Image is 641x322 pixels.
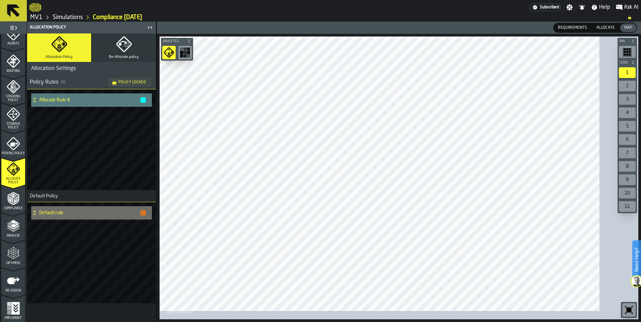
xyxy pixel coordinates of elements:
span: Map [622,25,635,31]
div: 5 [619,121,636,132]
label: button-switch-multi-Map [620,23,637,33]
svg: Heatmap Mode [180,47,190,58]
div: Menu Subscription [531,4,561,11]
h3: title-section-Allocation Settings [27,62,156,76]
label: button-switch-multi-Allocate [592,23,620,33]
li: menu Optimise [1,240,25,267]
nav: Breadcrumb [30,13,638,21]
label: button-toggle-Toggle Full Menu [1,23,25,32]
span: Default Policy [27,193,58,199]
div: thumb [554,23,591,32]
div: button-toolbar-undefined [618,45,637,59]
div: 1 [619,67,636,78]
span: Analyse [1,234,25,238]
li: menu Implement [1,295,25,322]
span: Agents [1,42,25,46]
div: button-toolbar-undefined [618,79,637,93]
label: Need Help? [633,241,640,278]
a: link-to-/wh/i/3ccf57d1-1e0c-4a81-a3bb-c2011c5f0d50/settings/billing [531,4,561,11]
label: button-toggle-Help [588,3,613,11]
span: Optimise [1,261,25,265]
header: Allocation Policy [27,22,156,33]
div: thumb [620,23,636,32]
div: 6 [619,134,636,145]
a: link-to-/wh/i/3ccf57d1-1e0c-4a81-a3bb-c2011c5f0d50 [53,14,83,21]
div: 2 [619,81,636,91]
span: Routing [1,69,25,73]
span: Allocate [594,25,618,31]
div: Policy Rules [30,78,109,86]
div: button-toolbar-undefined [618,66,637,79]
div: Allocation Policy [28,25,145,30]
span: Level [618,61,630,65]
span: Bay [618,39,630,43]
div: 4 [619,107,636,118]
h3: title-section-Default Policy [27,190,156,202]
h4: Allocate Rule # [39,97,140,103]
label: button-switch-multi-Requirements [553,23,592,33]
div: button-toolbar-undefined [618,93,637,106]
label: button-toggle-Notifications [576,4,588,11]
label: button-toggle-Ask AI [613,3,641,11]
h3: title-section-[object Object] [27,76,156,89]
li: menu Routing [1,48,25,75]
svg: Reset zoom and position [624,305,634,315]
span: Ask AI [624,3,638,11]
div: button-toolbar-undefined [618,173,637,186]
li: menu Re-assign [1,268,25,295]
label: button-toggle-Close me [145,23,155,31]
div: 11 [619,201,636,212]
li: menu Picking Policy [1,131,25,157]
span: ( 1 ) [61,80,65,84]
span: Allocate Policy [1,177,25,184]
div: button-toolbar-undefined [621,302,637,318]
div: button-toolbar-undefined [618,119,637,133]
span: Allocation Policy [46,55,73,59]
svg: Policy Mode [164,47,174,58]
li: menu Analyse [1,213,25,240]
a: link-to-/wh/i/3ccf57d1-1e0c-4a81-a3bb-c2011c5f0d50 [30,14,43,21]
div: button-toolbar-undefined [161,45,177,61]
span: Subscribed [540,5,559,10]
button: button- [140,97,146,103]
button: button- [618,59,637,66]
label: button-toggle-Settings [564,4,576,11]
div: status-Policy Locked [109,79,151,86]
div: Default rule [31,206,147,220]
span: Analytics [162,39,186,43]
span: Picking Policy [1,152,25,155]
span: Stacking Policy [1,95,25,102]
div: button-toolbar-undefined [177,45,193,61]
span: Re-Allocate policy [109,55,139,59]
li: menu Storage Policy [1,103,25,130]
a: logo-header [30,1,41,13]
div: button-toolbar-undefined [618,106,637,119]
div: button-toolbar-undefined [618,146,637,160]
li: menu Compliance [1,185,25,212]
span: Storage Policy [1,122,25,130]
button: button- [161,38,193,45]
span: Requirements [555,25,590,31]
div: Allocate Rule # [31,93,147,107]
span: Re-assign [1,289,25,293]
div: thumb [592,23,619,32]
div: button-toolbar-undefined [618,133,637,146]
li: menu Allocate Policy [1,158,25,185]
button: button- [618,38,637,45]
span: Help [599,3,610,11]
div: 3 [619,94,636,105]
a: link-to-/wh/i/3ccf57d1-1e0c-4a81-a3bb-c2011c5f0d50/simulations/05737124-12f7-4502-8a67-8971fa089ea5 [93,14,142,21]
div: 8 [619,161,636,172]
button: button- [140,210,146,216]
a: logo-header [161,305,199,318]
div: 7 [619,148,636,158]
div: button-toolbar-undefined [618,186,637,200]
li: menu Stacking Policy [1,76,25,102]
span: Policy Locked [118,80,146,84]
li: menu Agents [1,21,25,48]
div: 10 [619,188,636,198]
div: button-toolbar-undefined [618,160,637,173]
div: Allocation Settings [27,65,80,73]
span: Implement [1,316,25,320]
div: button-toolbar-undefined [618,200,637,213]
